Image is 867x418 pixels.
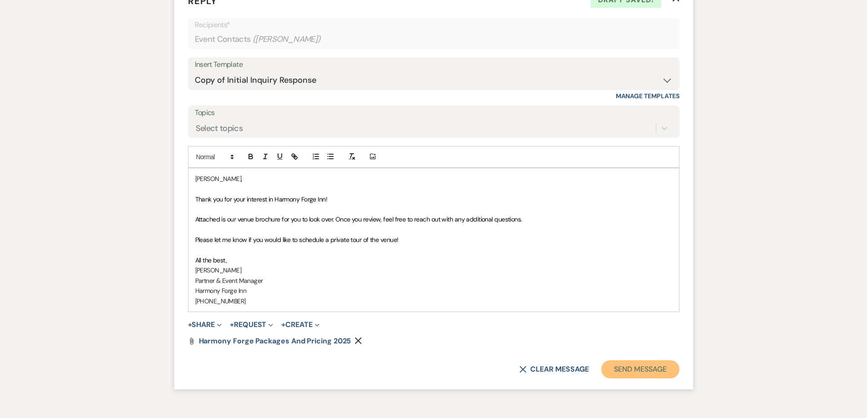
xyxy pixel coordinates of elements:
[195,58,673,71] div: Insert Template
[281,321,285,328] span: +
[519,366,588,373] button: Clear message
[281,321,319,328] button: Create
[195,256,227,264] span: All the best,
[195,296,672,306] p: [PHONE_NUMBER]
[195,30,673,48] div: Event Contacts
[230,321,234,328] span: +
[195,215,522,223] span: Attached is our venue brochure for you to look over. Once you review, feel free to reach out with...
[188,321,222,328] button: Share
[195,286,672,296] p: Harmony Forge Inn
[601,360,679,378] button: Send Message
[196,122,243,134] div: Select topics
[199,337,351,345] a: Harmony Forge Packages and Pricing 2025
[195,106,673,120] label: Topics
[195,174,672,184] p: [PERSON_NAME],
[253,33,321,45] span: ( [PERSON_NAME] )
[195,265,672,275] p: [PERSON_NAME]
[188,321,192,328] span: +
[195,276,672,286] p: Partner & Event Manager
[195,19,673,31] p: Recipients*
[199,336,351,346] span: Harmony Forge Packages and Pricing 2025
[616,92,679,100] a: Manage Templates
[195,236,399,244] span: Please let me know if you would like to schedule a private tour of the venue!
[195,195,328,203] span: Thank you for your interest in Harmony Forge Inn!
[230,321,273,328] button: Request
